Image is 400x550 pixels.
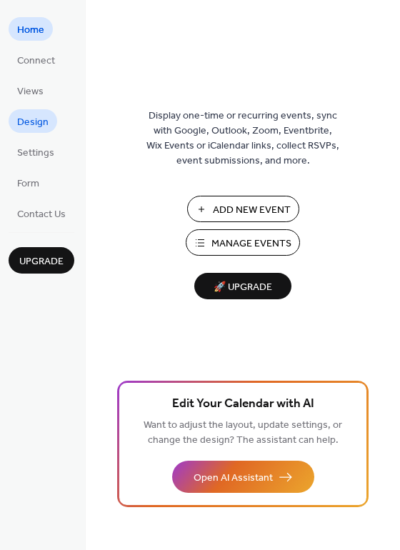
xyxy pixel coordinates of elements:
button: Upgrade [9,247,74,274]
span: Contact Us [17,207,66,222]
span: 🚀 Upgrade [203,278,283,297]
a: Views [9,79,52,102]
a: Settings [9,140,63,164]
span: Upgrade [19,254,64,269]
a: Form [9,171,48,194]
button: Manage Events [186,229,300,256]
a: Design [9,109,57,133]
a: Contact Us [9,201,74,225]
span: Manage Events [211,236,291,251]
span: Want to adjust the layout, update settings, or change the design? The assistant can help. [144,416,342,450]
span: Settings [17,146,54,161]
span: Connect [17,54,55,69]
button: Open AI Assistant [172,461,314,493]
span: Home [17,23,44,38]
button: Add New Event [187,196,299,222]
a: Home [9,17,53,41]
span: Views [17,84,44,99]
span: Display one-time or recurring events, sync with Google, Outlook, Zoom, Eventbrite, Wix Events or ... [146,109,339,169]
span: Open AI Assistant [194,471,273,486]
span: Form [17,176,39,191]
button: 🚀 Upgrade [194,273,291,299]
span: Design [17,115,49,130]
a: Connect [9,48,64,71]
span: Add New Event [213,203,291,218]
span: Edit Your Calendar with AI [172,394,314,414]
